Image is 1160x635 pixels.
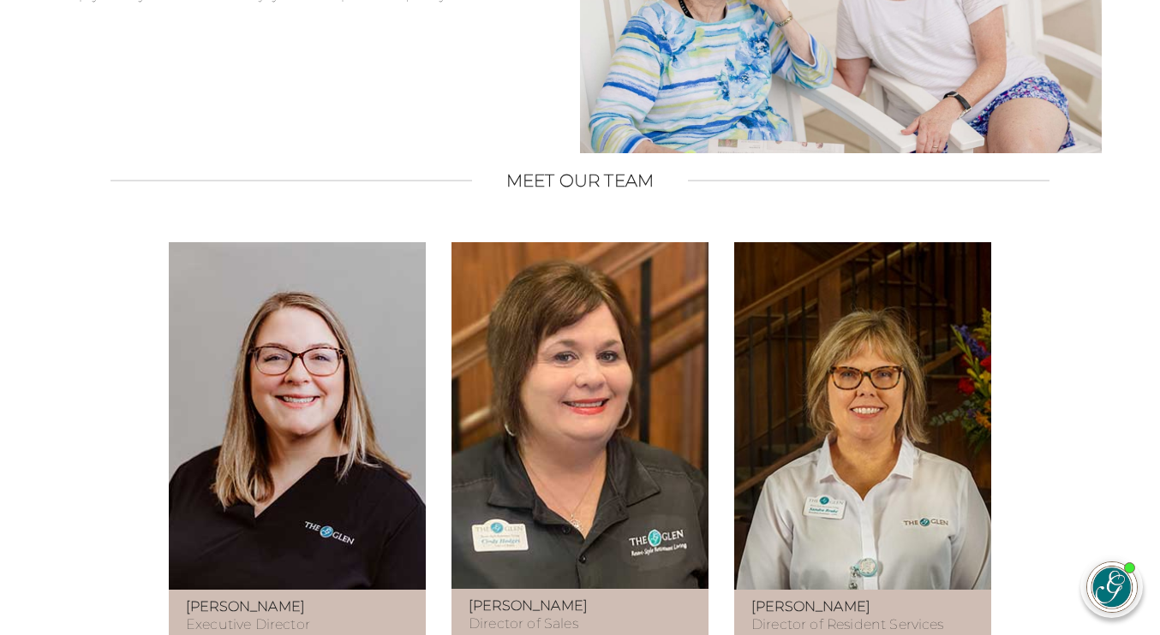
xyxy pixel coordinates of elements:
p: Director of Sales [469,597,691,633]
p: Director of Resident Services [751,598,974,634]
strong: [PERSON_NAME] [751,598,870,614]
strong: [PERSON_NAME] [469,597,588,614]
strong: [PERSON_NAME] [186,598,305,614]
p: Executive Director [186,598,409,634]
h2: Meet Our Team [506,170,654,191]
img: avatar [1087,562,1137,612]
iframe: iframe [821,175,1143,539]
